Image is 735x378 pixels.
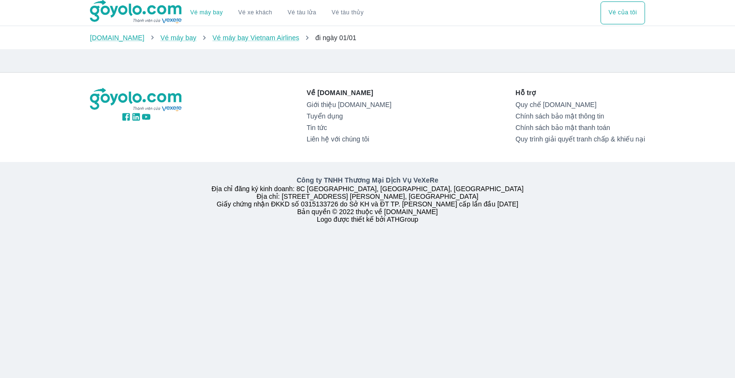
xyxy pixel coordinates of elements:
[324,1,371,24] button: Vé tàu thủy
[315,34,356,42] span: đi ngày 01/01
[515,101,645,108] a: Quy chế [DOMAIN_NAME]
[515,112,645,120] a: Chính sách bảo mật thông tin
[238,9,272,16] a: Vé xe khách
[160,34,196,42] a: Vé máy bay
[515,124,645,131] a: Chính sách bảo mật thanh toán
[515,135,645,143] a: Quy trình giải quyết tranh chấp & khiếu nại
[190,9,223,16] a: Vé máy bay
[280,1,324,24] a: Vé tàu lửa
[90,33,645,43] nav: breadcrumb
[601,1,645,24] div: choose transportation mode
[212,34,300,42] a: Vé máy bay Vietnam Airlines
[84,175,651,223] div: Địa chỉ đăng ký kinh doanh: 8C [GEOGRAPHIC_DATA], [GEOGRAPHIC_DATA], [GEOGRAPHIC_DATA] Địa chỉ: [...
[92,175,643,185] p: Công ty TNHH Thương Mại Dịch Vụ VeXeRe
[307,101,391,108] a: Giới thiệu [DOMAIN_NAME]
[307,112,391,120] a: Tuyển dụng
[307,135,391,143] a: Liên hệ với chúng tôi
[307,124,391,131] a: Tin tức
[515,88,645,97] p: Hỗ trợ
[90,88,183,112] img: logo
[183,1,371,24] div: choose transportation mode
[90,34,145,42] a: [DOMAIN_NAME]
[307,88,391,97] p: Về [DOMAIN_NAME]
[601,1,645,24] button: Vé của tôi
